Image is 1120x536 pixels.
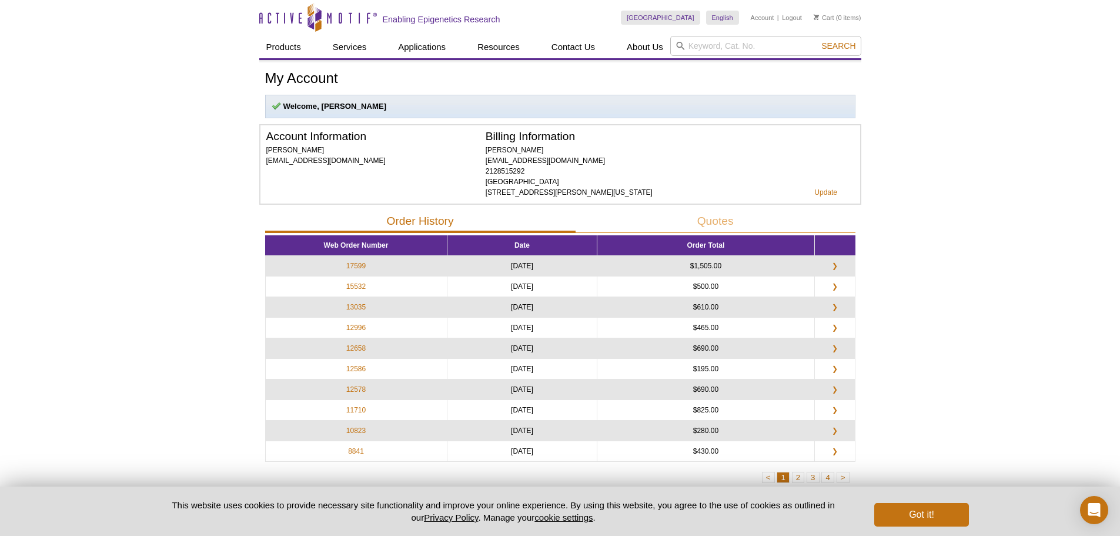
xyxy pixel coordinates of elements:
td: $465.00 [597,318,814,338]
td: $610.00 [597,297,814,318]
h1: My Account [265,71,855,88]
a: Cart [814,14,834,22]
td: [DATE] [447,400,597,421]
li: | [777,11,779,25]
a: English [706,11,739,25]
td: [DATE] [447,338,597,359]
td: $430.00 [597,441,814,462]
a: ❯ [825,322,845,333]
a: 17599 [346,261,366,271]
button: 3 [807,472,819,483]
img: Your Cart [814,14,819,20]
a: ❯ [825,302,845,312]
td: [DATE] [447,421,597,441]
span: [PERSON_NAME] [EMAIL_ADDRESS][DOMAIN_NAME] [266,146,386,165]
td: [DATE] [447,359,597,379]
td: $195.00 [597,359,814,379]
th: Date [447,235,597,256]
a: 13035 [346,302,366,312]
button: 4 [821,472,834,483]
a: About Us [620,36,670,58]
p: This website uses cookies to provide necessary site functionality and improve your online experie... [152,499,855,524]
a: 12996 [346,322,366,333]
a: Privacy Policy [424,512,478,522]
button: < [762,472,775,483]
td: $280.00 [597,421,814,441]
a: ❯ [825,281,845,292]
a: 12586 [346,364,366,374]
button: cookie settings [534,512,593,522]
button: Search [818,41,859,51]
td: [DATE] [447,379,597,400]
button: Quotes [576,211,855,233]
a: ❯ [825,261,845,271]
li: (0 items) [814,11,861,25]
td: $500.00 [597,277,814,297]
button: 2 [792,472,804,483]
td: [DATE] [447,256,597,277]
h2: Billing Information [486,131,815,142]
td: $690.00 [597,379,814,400]
a: ❯ [825,446,845,457]
td: [DATE] [447,297,597,318]
td: [DATE] [447,441,597,462]
td: $690.00 [597,338,814,359]
a: ❯ [825,384,845,395]
a: 15532 [346,281,366,292]
a: Logout [782,14,802,22]
a: ❯ [825,405,845,415]
a: ❯ [825,425,845,436]
td: $825.00 [597,400,814,421]
td: [DATE] [447,318,597,338]
td: [DATE] [447,277,597,297]
a: 12658 [346,343,366,354]
th: Order Total [597,235,814,256]
a: Account [751,14,774,22]
a: 8841 [348,446,364,457]
h2: Account Information [266,131,486,142]
h2: Enabling Epigenetics Research [383,14,500,25]
a: Contact Us [544,36,602,58]
button: 1 [777,472,789,483]
a: 10823 [346,425,366,436]
span: [PERSON_NAME] [EMAIL_ADDRESS][DOMAIN_NAME] 2128515292 [GEOGRAPHIC_DATA] [STREET_ADDRESS][PERSON_N... [486,146,653,197]
a: Resources [470,36,527,58]
a: ❯ [825,343,845,354]
span: Search [821,41,855,51]
div: Open Intercom Messenger [1080,496,1108,524]
td: $1,505.00 [597,256,814,277]
a: Applications [391,36,453,58]
a: 12578 [346,384,366,395]
a: Update [814,187,837,198]
button: Order History [265,211,576,233]
p: Welcome, [PERSON_NAME] [272,101,849,112]
a: Services [326,36,374,58]
button: Got it! [874,503,968,527]
input: Keyword, Cat. No. [670,36,861,56]
a: ❯ [825,364,845,374]
th: Web Order Number [265,235,447,256]
a: [GEOGRAPHIC_DATA] [621,11,700,25]
a: 11710 [346,405,366,415]
button: > [837,472,850,483]
a: Products [259,36,308,58]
